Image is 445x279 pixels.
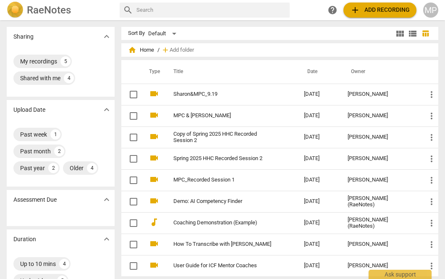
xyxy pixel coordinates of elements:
div: [PERSON_NAME] [348,263,413,269]
p: Assessment Due [13,195,57,204]
button: List view [406,27,419,40]
span: Home [128,46,154,54]
a: Demo: AI Competency Finder [173,198,274,205]
span: more_vert [427,111,437,121]
input: Search [136,3,286,17]
td: [DATE] [297,105,341,126]
button: Show more [100,103,113,116]
td: [DATE] [297,169,341,191]
button: Show more [100,30,113,43]
div: [PERSON_NAME] [348,177,413,183]
span: videocam [149,196,159,206]
span: videocam [149,260,159,270]
span: search [123,5,133,15]
button: Table view [419,27,432,40]
span: more_vert [427,154,437,164]
th: Title [163,60,297,84]
div: Ask support [369,270,432,279]
span: audiotrack [149,217,159,227]
td: [DATE] [297,234,341,255]
p: Sharing [13,32,34,41]
span: videocam [149,153,159,163]
div: Up to 10 mins [20,260,56,268]
button: Tile view [394,27,406,40]
span: videocam [149,110,159,120]
div: [PERSON_NAME] [348,155,413,162]
a: Help [325,3,340,18]
span: table_chart [421,29,429,37]
span: videocam [149,132,159,142]
span: view_list [408,29,418,39]
div: [PERSON_NAME] [348,134,413,140]
span: home [128,46,136,54]
th: Type [142,60,163,84]
div: Past week [20,130,47,139]
td: [DATE] [297,212,341,234]
td: [DATE] [297,255,341,276]
span: more_vert [427,132,437,142]
span: more_vert [427,240,437,250]
div: 2 [54,146,64,156]
p: Duration [13,235,36,244]
span: expand_more [102,105,112,115]
a: Copy of Spring 2025 HHC Recorded Session 2 [173,131,274,144]
a: Sharon&MPC_9.19 [173,91,274,97]
button: MP [423,3,438,18]
span: more_vert [427,218,437,228]
span: more_vert [427,197,437,207]
div: [PERSON_NAME] (RaeNotes) [348,217,413,229]
td: [DATE] [297,148,341,169]
div: 2 [48,163,58,173]
div: 4 [87,163,97,173]
div: 1 [50,129,60,139]
span: help [327,5,338,15]
a: Coaching Demonstration (Example) [173,220,274,226]
span: expand_more [102,234,112,244]
span: expand_more [102,32,112,42]
th: Owner [341,60,420,84]
div: [PERSON_NAME] [348,113,413,119]
div: My recordings [20,57,57,66]
td: [DATE] [297,84,341,105]
span: view_module [395,29,405,39]
span: more_vert [427,175,437,185]
h2: RaeNotes [27,4,71,16]
div: Sort By [128,30,145,37]
div: Older [70,164,84,172]
img: Logo [7,2,24,18]
a: MPC & [PERSON_NAME] [173,113,274,119]
span: expand_more [102,195,112,205]
div: [PERSON_NAME] [348,241,413,247]
p: Upload Date [13,105,45,114]
button: Show more [100,193,113,206]
a: Spring 2025 HHC Recorded Session 2 [173,155,274,162]
span: more_vert [427,261,437,271]
div: 4 [64,73,74,83]
span: videocam [149,89,159,99]
a: MPC_Recorded Session 1 [173,177,274,183]
th: Date [297,60,341,84]
div: 4 [59,259,69,269]
div: Past year [20,164,45,172]
td: [DATE] [297,191,341,212]
span: add [161,46,170,54]
div: 5 [60,56,71,66]
a: LogoRaeNotes [7,2,113,18]
a: How To Transcribe with [PERSON_NAME] [173,241,274,247]
button: Show more [100,233,113,245]
span: videocam [149,239,159,249]
div: Past month [20,147,51,155]
a: User Guide for ICF Mentor Coaches [173,263,274,269]
button: Upload [343,3,416,18]
div: [PERSON_NAME] [348,91,413,97]
span: more_vert [427,89,437,100]
td: [DATE] [297,126,341,148]
span: videocam [149,174,159,184]
span: / [157,47,160,53]
span: add [350,5,360,15]
div: Default [148,27,179,40]
span: Add recording [350,5,410,15]
div: Shared with me [20,74,60,82]
span: Add folder [170,47,194,53]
